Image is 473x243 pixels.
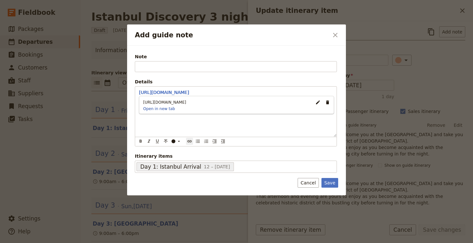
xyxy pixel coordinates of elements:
[139,90,189,95] a: [URL][DOMAIN_NAME]
[219,138,227,145] button: Decrease indent
[330,30,341,41] button: Close dialog
[145,138,153,145] button: Format italic
[162,138,169,145] button: Format strikethrough
[211,138,218,145] button: Increase indent
[170,138,183,145] button: ​
[204,164,230,169] span: 12 – [DATE]
[135,30,329,40] h2: Add guide note
[135,53,337,60] span: Note
[203,138,210,145] button: Numbered list
[313,98,323,107] button: Edit link url
[171,139,184,144] div: ​
[135,79,337,85] div: Details
[186,138,193,145] button: Insert link
[141,106,178,111] a: Open in new tab
[135,153,337,159] span: Itinerary items
[298,178,319,188] button: Cancel
[321,178,338,188] button: Save
[323,98,332,107] button: Remove link
[140,163,201,171] span: Day 1: Istanbul Arrival
[135,61,337,72] input: Note
[137,138,144,145] button: Format bold
[154,138,161,145] button: Format underline
[194,138,201,145] button: Bulleted list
